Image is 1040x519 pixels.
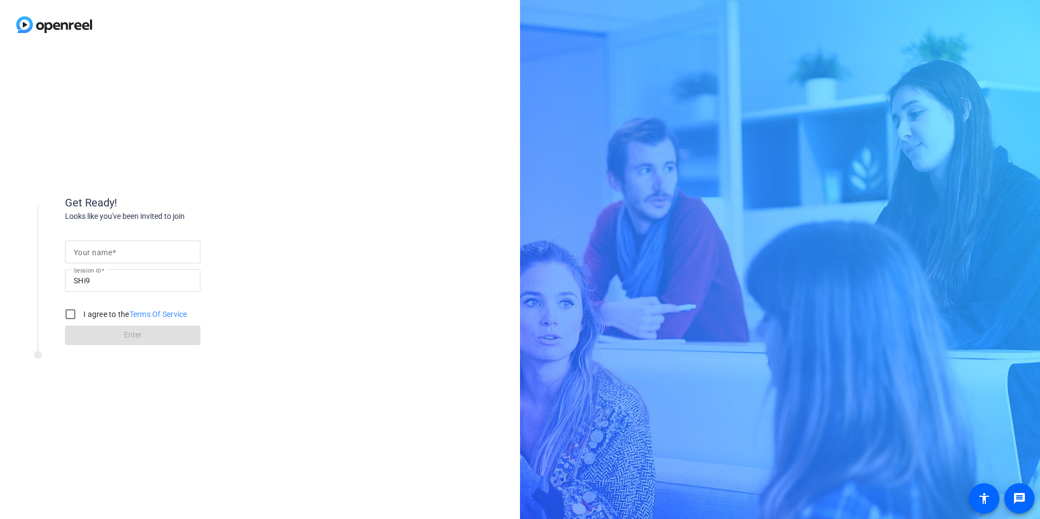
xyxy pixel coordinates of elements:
[74,267,101,274] mat-label: Session ID
[65,194,282,211] div: Get Ready!
[74,248,112,257] mat-label: Your name
[129,310,187,319] a: Terms Of Service
[978,492,991,505] mat-icon: accessibility
[81,309,187,320] label: I agree to the
[1013,492,1026,505] mat-icon: message
[65,211,282,222] div: Looks like you've been invited to join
